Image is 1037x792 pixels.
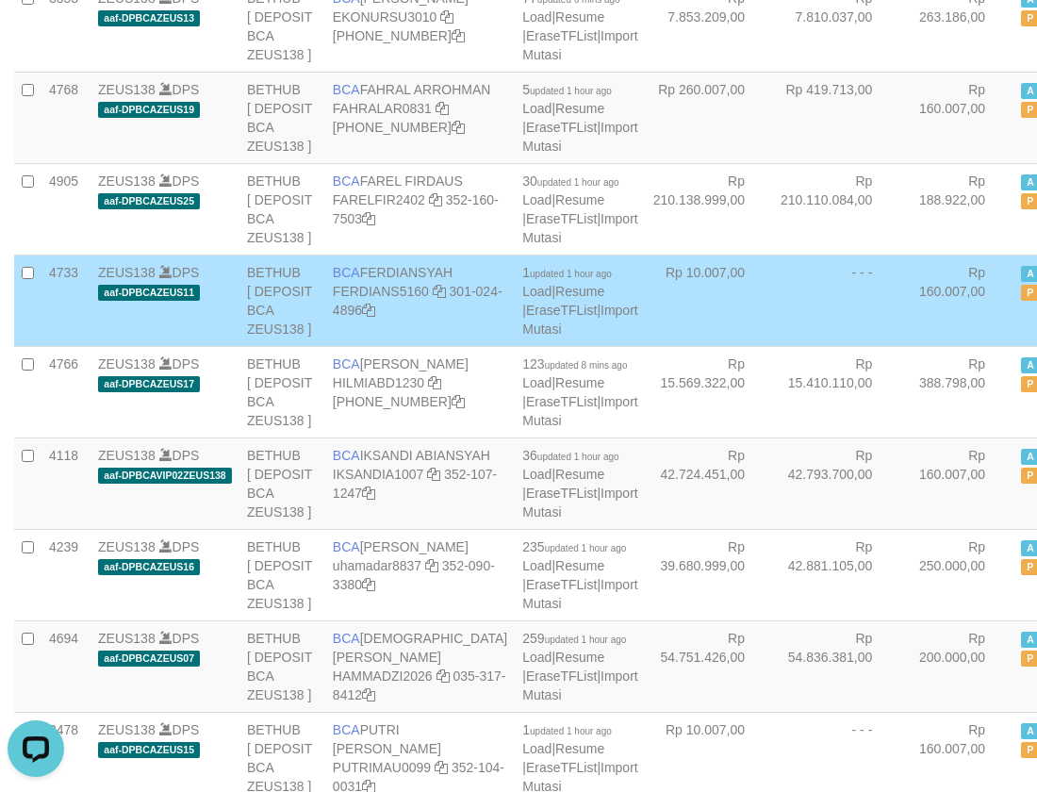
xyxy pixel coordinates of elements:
span: | | | [522,631,637,702]
a: Copy 3521071247 to clipboard [362,486,375,501]
a: Resume [555,467,604,482]
a: Copy uhamadar8837 to clipboard [425,558,438,573]
a: EraseTFList [526,394,597,409]
a: Copy FAHRALAR0831 to clipboard [436,101,449,116]
a: Load [522,9,551,25]
span: updated 1 hour ago [537,452,619,462]
span: 1 [522,722,612,737]
td: 4118 [41,437,91,529]
a: Copy 3521607503 to clipboard [362,211,375,226]
a: Import Mutasi [522,577,637,611]
a: HILMIABD1230 [333,375,424,390]
span: 123 [522,356,627,371]
span: | | | [522,173,637,245]
span: 235 [522,539,626,554]
td: [DEMOGRAPHIC_DATA][PERSON_NAME] 035-317-8412 [325,620,515,712]
td: BETHUB [ DEPOSIT BCA ZEUS138 ] [239,620,325,712]
span: 259 [522,631,626,646]
a: Copy 0353178412 to clipboard [362,687,375,702]
span: BCA [333,173,360,189]
a: EraseTFList [526,303,597,318]
a: Resume [555,284,604,299]
a: Resume [555,741,604,756]
a: FERDIANS5160 [333,284,429,299]
span: aaf-DPBCAZEUS11 [98,285,200,301]
td: BETHUB [ DEPOSIT BCA ZEUS138 ] [239,255,325,346]
a: IKSANDIA1007 [333,467,424,482]
td: FAHRAL ARROHMAN [PHONE_NUMBER] [325,72,515,163]
a: PUTRIMAU0099 [333,760,431,775]
span: 36 [522,448,618,463]
span: updated 1 hour ago [530,269,612,279]
td: 4733 [41,255,91,346]
span: BCA [333,722,360,737]
span: | | | [522,82,637,154]
span: 30 [522,173,618,189]
span: aaf-DPBCAVIP02ZEUS138 [98,468,232,484]
td: FAREL FIRDAUS 352-160-7503 [325,163,515,255]
td: Rp 200.000,00 [900,620,1013,712]
a: FAHRALAR0831 [333,101,432,116]
span: 1 [522,265,612,280]
a: Copy 3520903380 to clipboard [362,577,375,592]
td: DPS [91,620,239,712]
a: Load [522,192,551,207]
td: Rp 419.713,00 [773,72,900,163]
span: updated 1 hour ago [545,543,627,553]
span: aaf-DPBCAZEUS13 [98,10,200,26]
span: BCA [333,448,360,463]
a: Import Mutasi [522,303,637,337]
td: - - - [773,255,900,346]
span: | | | [522,448,637,520]
td: [PERSON_NAME] [PHONE_NUMBER] [325,346,515,437]
td: FERDIANSYAH 301-024-4896 [325,255,515,346]
a: ZEUS138 [98,82,156,97]
span: | | | [522,356,637,428]
a: ZEUS138 [98,356,156,371]
span: aaf-DPBCAZEUS07 [98,651,200,667]
a: Resume [555,192,604,207]
a: Load [522,558,551,573]
a: Import Mutasi [522,486,637,520]
span: 5 [522,82,612,97]
span: BCA [333,265,360,280]
td: BETHUB [ DEPOSIT BCA ZEUS138 ] [239,437,325,529]
td: DPS [91,163,239,255]
td: Rp 42.724.451,00 [646,437,773,529]
td: DPS [91,72,239,163]
a: Load [522,741,551,756]
a: Copy FARELFIR2402 to clipboard [429,192,442,207]
td: DPS [91,346,239,437]
a: Copy 4062302392 to clipboard [452,28,465,43]
td: Rp 160.007,00 [900,437,1013,529]
td: Rp 42.793.700,00 [773,437,900,529]
span: updated 1 hour ago [537,177,619,188]
a: Resume [555,650,604,665]
a: HAMMADZI2026 [333,668,433,684]
td: Rp 160.007,00 [900,72,1013,163]
a: Load [522,467,551,482]
a: Resume [555,375,604,390]
span: updated 8 mins ago [545,360,628,371]
a: Resume [555,558,604,573]
td: [PERSON_NAME] 352-090-3380 [325,529,515,620]
td: Rp 42.881.105,00 [773,529,900,620]
a: EraseTFList [526,760,597,775]
td: Rp 54.751.426,00 [646,620,773,712]
a: Resume [555,101,604,116]
td: 4768 [41,72,91,163]
a: Load [522,284,551,299]
a: EraseTFList [526,486,597,501]
a: Copy FERDIANS5160 to clipboard [433,284,446,299]
a: Resume [555,9,604,25]
a: Import Mutasi [522,668,637,702]
a: Copy 5665095158 to clipboard [452,120,465,135]
span: BCA [333,631,360,646]
td: BETHUB [ DEPOSIT BCA ZEUS138 ] [239,72,325,163]
span: updated 1 hour ago [530,726,612,736]
span: BCA [333,356,360,371]
a: ZEUS138 [98,448,156,463]
a: FARELFIR2402 [333,192,425,207]
td: DPS [91,529,239,620]
a: ZEUS138 [98,265,156,280]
